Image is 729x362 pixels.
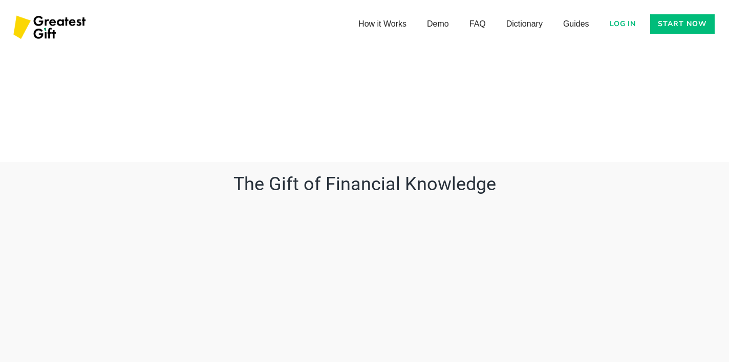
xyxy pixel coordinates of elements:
a: Demo [417,14,459,34]
img: Greatest Gift Logo [10,10,91,46]
a: Guides [553,14,599,34]
a: How it Works [348,14,417,34]
h2: The Gift of Financial Knowledge [124,172,605,196]
a: Dictionary [496,14,553,34]
a: FAQ [459,14,496,34]
a: Log in [604,14,642,34]
a: home [10,10,91,46]
a: Start now [650,14,715,34]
